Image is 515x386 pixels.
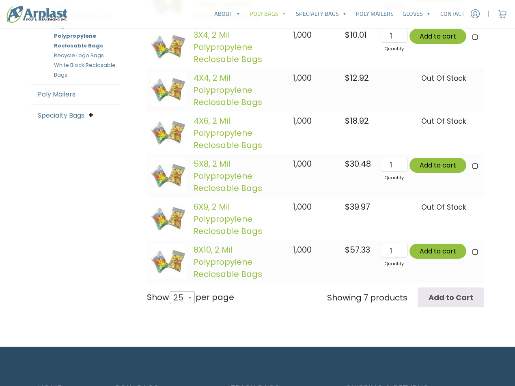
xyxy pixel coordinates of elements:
[345,72,350,84] span: $
[381,158,407,172] input: Qty
[54,32,103,49] a: Polypropylene Reclosable Bags
[345,201,350,212] span: $
[194,244,262,280] a: 8X10, 2 Mil Polypropylene Reclosable Bags
[345,244,350,255] span: $
[147,291,234,305] label: Show per page
[151,158,186,193] img: images
[170,291,195,304] span: 25
[151,29,186,64] img: images
[293,115,312,127] span: 1,000
[54,61,116,79] a: White Block Reclosable Bags
[293,158,312,169] span: 1,000
[418,287,484,307] input: Add to Cart
[421,116,466,126] span: Out Of Stock
[345,72,369,84] bdi: 12.92
[151,201,186,236] img: images
[398,6,435,22] a: Gloves
[345,158,350,169] span: $
[194,115,262,151] a: 4X6, 2 Mil Polypropylene Reclosable Bags
[409,244,466,259] button: Add to cart
[293,201,312,212] span: 1,000
[54,51,104,59] a: Recycle Logo Bags
[327,292,407,304] div: Showing 7 products
[210,6,245,22] a: About
[381,244,407,257] input: Qty
[194,158,262,194] a: 5X8, 2 Mil Polypropylene Reclosable Bags
[291,6,351,22] a: Specialty Bags
[38,90,75,99] a: Poly Mailers
[293,244,312,255] span: 1,000
[151,244,186,279] img: images
[194,29,262,65] a: 3X4, 2 Mil Polypropylene Reclosable Bags
[345,29,367,41] bdi: 10.01
[6,5,67,23] img: logo
[293,29,312,41] span: 1,000
[194,72,262,108] a: 4X4, 2 Mil Polypropylene Reclosable Bags
[151,115,186,150] img: images
[245,6,291,22] a: Poly Bags
[409,158,466,173] button: Add to cart
[409,29,466,44] button: Add to cart
[488,9,490,19] span: |
[345,29,350,41] span: $
[421,202,466,212] span: Out Of Stock
[351,6,398,22] a: Poly Mailers
[345,158,371,169] bdi: 30.48
[345,244,370,255] bdi: 57.33
[421,73,466,83] span: Out Of Stock
[345,115,369,127] bdi: 18.92
[38,111,84,120] a: Specialty Bags
[381,29,407,43] input: Qty
[345,201,370,212] bdi: 39.97
[170,288,192,307] span: 25
[436,6,469,22] a: Contact
[293,72,312,84] span: 1,000
[345,115,350,127] span: $
[151,72,186,107] img: images
[194,201,262,237] a: 6X9, 2 Mil Polypropylene Reclosable Bags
